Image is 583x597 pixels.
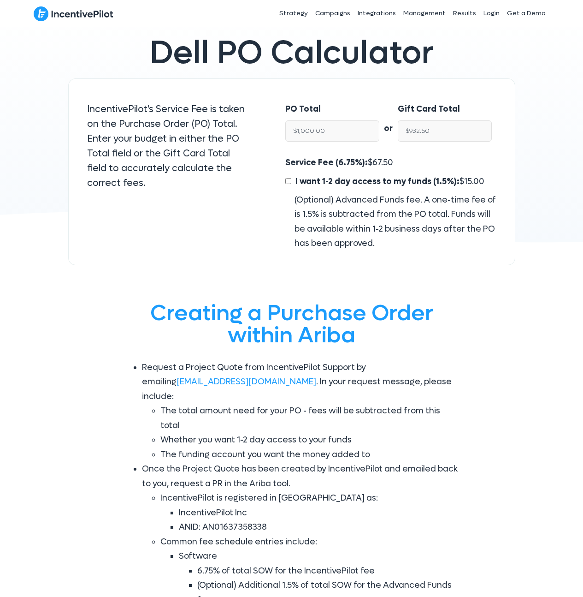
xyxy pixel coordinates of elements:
a: Integrations [354,2,400,25]
img: IncentivePilot [34,6,113,22]
span: 15.00 [464,176,484,187]
li: The funding account you want the money added to [160,448,460,462]
li: The total amount need for your PO - fees will be subtracted from this total [160,404,460,433]
li: IncentivePilot Inc [179,506,460,520]
div: $ [285,155,496,251]
div: or [379,102,398,136]
a: [EMAIL_ADDRESS][DOMAIN_NAME] [177,376,316,387]
a: Campaigns [312,2,354,25]
div: (Optional) Advanced Funds fee. A one-time fee of is 1.5% is subtracted from the PO total. Funds w... [285,193,496,251]
a: Get a Demo [503,2,549,25]
span: $ [293,176,484,187]
a: Strategy [276,2,312,25]
a: Management [400,2,449,25]
span: I want 1-2 day access to my funds (1.5%): [295,176,459,187]
li: IncentivePilot is registered in [GEOGRAPHIC_DATA] as: [160,491,460,535]
span: 67.50 [372,157,393,168]
p: IncentivePilot's Service Fee is taken on the Purchase Order (PO) Total. Enter your budget in eith... [87,102,249,191]
li: Request a Project Quote from IncentivePilot Support by emailing . In your request message, please... [142,360,460,462]
a: Login [480,2,503,25]
span: Dell PO Calculator [150,32,434,74]
a: Results [449,2,480,25]
label: PO Total [285,102,321,117]
label: Gift Card Total [398,102,460,117]
input: I want 1-2 day access to my funds (1.5%):$15.00 [285,178,291,184]
li: Whether you want 1-2 day access to your funds [160,433,460,448]
span: Creating a Purchase Order within Ariba [150,298,433,350]
li: ANID: AN01637358338 [179,520,460,535]
span: Service Fee (6.75%): [285,157,368,168]
nav: Header Menu [212,2,550,25]
li: 6.75% of total SOW for the IncentivePilot fee [197,564,460,579]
